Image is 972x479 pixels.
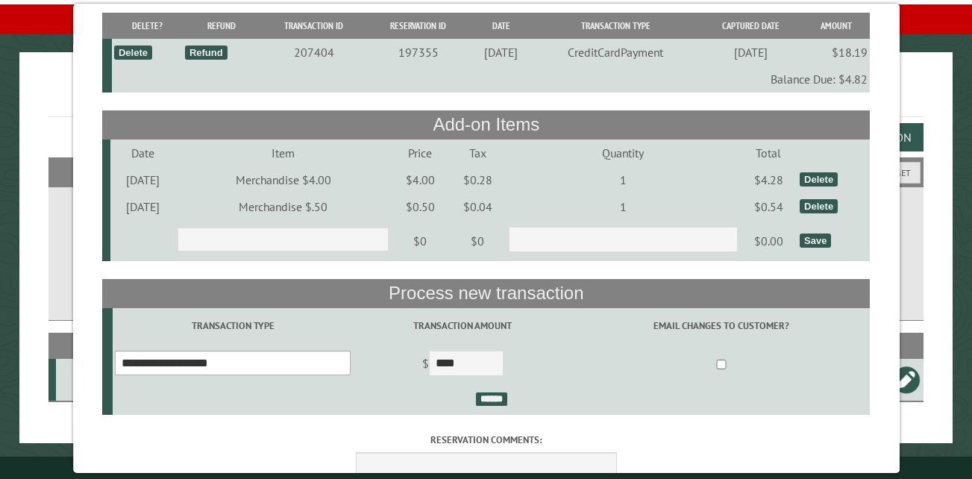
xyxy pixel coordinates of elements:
[367,13,469,39] th: Reservation ID
[533,13,698,39] th: Transaction Type
[391,140,448,166] td: Price
[102,433,870,447] label: Reservation comments:
[740,140,797,166] td: Total
[506,193,739,220] td: 1
[803,39,870,66] td: $18.19
[111,13,182,39] th: Delete?
[102,279,870,307] th: Process new transaction
[803,13,870,39] th: Amount
[185,46,228,60] div: Refund
[62,372,107,387] div: T1
[56,333,109,359] th: Site
[182,13,260,39] th: Refund
[115,319,351,333] label: Transaction Type
[698,13,803,39] th: Captured Date
[110,140,175,166] td: Date
[506,166,739,193] td: 1
[448,193,506,220] td: $0.04
[114,46,152,60] div: Delete
[698,39,803,66] td: [DATE]
[111,66,870,93] td: Balance Due: $4.82
[353,344,571,386] td: $
[740,220,797,262] td: $0.00
[356,319,570,333] label: Transaction Amount
[48,76,924,117] h1: Reservations
[175,193,391,220] td: Merchandise $.50
[469,39,533,66] td: [DATE]
[48,157,924,186] h2: Filters
[367,39,469,66] td: 197355
[175,166,391,193] td: Merchandise $4.00
[506,140,739,166] td: Quantity
[175,140,391,166] td: Item
[800,234,831,248] div: Save
[448,166,506,193] td: $0.28
[740,193,797,220] td: $0.54
[448,220,506,262] td: $0
[110,166,175,193] td: [DATE]
[391,220,448,262] td: $0
[533,39,698,66] td: CreditCardPayment
[800,199,838,213] div: Delete
[391,166,448,193] td: $4.00
[448,140,506,166] td: Tax
[110,193,175,220] td: [DATE]
[260,13,367,39] th: Transaction ID
[574,319,868,333] label: Email changes to customer?
[800,172,838,187] div: Delete
[740,166,797,193] td: $4.28
[260,39,367,66] td: 207404
[469,13,533,39] th: Date
[391,193,448,220] td: $0.50
[102,110,870,139] th: Add-on Items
